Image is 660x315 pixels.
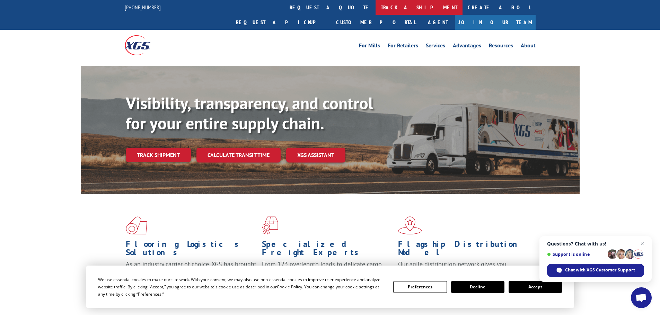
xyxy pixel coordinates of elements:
a: Agent [421,15,455,30]
h1: Flooring Logistics Solutions [126,240,257,260]
b: Visibility, transparency, and control for your entire supply chain. [126,92,373,134]
a: Calculate transit time [196,148,281,163]
span: Preferences [138,291,161,297]
a: Join Our Team [455,15,536,30]
a: Advantages [453,43,481,50]
span: Cookie Policy [277,284,302,290]
p: From 123 overlength loads to delicate cargo, our experienced staff knows the best way to move you... [262,260,393,291]
a: Resources [489,43,513,50]
a: Open chat [631,287,652,308]
a: About [521,43,536,50]
a: For Mills [359,43,380,50]
button: Accept [509,281,562,293]
a: Track shipment [126,148,191,162]
a: Services [426,43,445,50]
span: Questions? Chat with us! [547,241,644,247]
span: Support is online [547,252,605,257]
h1: Specialized Freight Experts [262,240,393,260]
div: We use essential cookies to make our site work. With your consent, we may also use non-essential ... [98,276,385,298]
h1: Flagship Distribution Model [398,240,529,260]
img: xgs-icon-total-supply-chain-intelligence-red [126,216,147,234]
img: xgs-icon-flagship-distribution-model-red [398,216,422,234]
a: Request a pickup [231,15,331,30]
a: [PHONE_NUMBER] [125,4,161,11]
div: Cookie Consent Prompt [86,266,574,308]
span: Chat with XGS Customer Support [565,267,635,273]
a: Customer Portal [331,15,421,30]
span: Chat with XGS Customer Support [547,264,644,277]
button: Preferences [393,281,447,293]
a: XGS ASSISTANT [286,148,345,163]
span: As an industry carrier of choice, XGS has brought innovation and dedication to flooring logistics... [126,260,256,285]
button: Decline [451,281,504,293]
img: xgs-icon-focused-on-flooring-red [262,216,278,234]
a: For Retailers [388,43,418,50]
span: Our agile distribution network gives you nationwide inventory management on demand. [398,260,526,276]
